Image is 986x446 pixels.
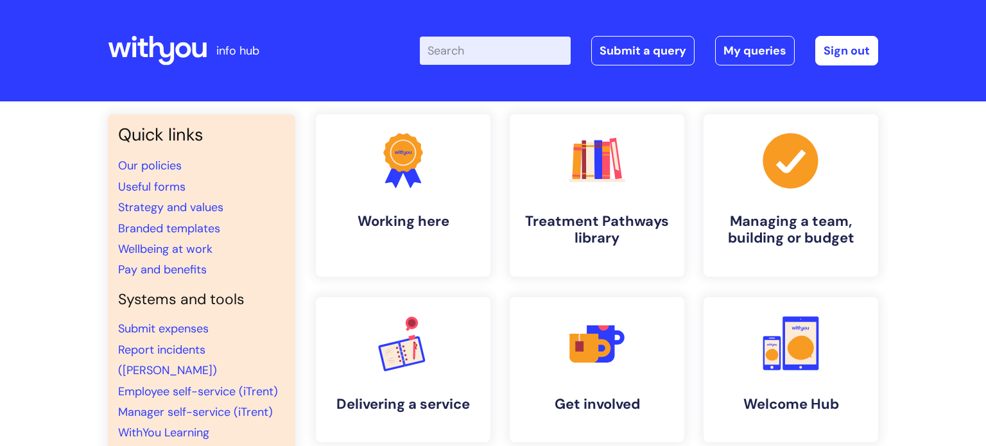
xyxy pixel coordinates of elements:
a: Treatment Pathways library [510,114,684,277]
h4: Systems and tools [118,291,285,309]
h4: Working here [326,213,480,230]
a: Delivering a service [316,297,490,442]
a: Our policies [118,158,182,173]
a: Branded templates [118,221,220,236]
h4: Managing a team, building or budget [714,213,868,247]
a: Pay and benefits [118,262,207,277]
input: Search [420,37,571,65]
a: Sign out [815,36,878,65]
a: Strategy and values [118,200,223,215]
a: Manager self-service (iTrent) [118,404,273,420]
div: | - [420,36,878,65]
a: Employee self-service (iTrent) [118,384,278,399]
a: My queries [715,36,795,65]
h4: Welcome Hub [714,396,868,413]
a: Wellbeing at work [118,241,212,257]
h4: Get involved [520,396,674,413]
a: Report incidents ([PERSON_NAME]) [118,342,217,378]
a: Useful forms [118,179,186,194]
a: Managing a team, building or budget [704,114,878,277]
a: Working here [316,114,490,277]
a: Submit a query [591,36,695,65]
a: Submit expenses [118,321,209,336]
a: WithYou Learning [118,425,209,440]
h3: Quick links [118,124,285,145]
a: Get involved [510,297,684,442]
h4: Delivering a service [326,396,480,413]
a: Welcome Hub [704,297,878,442]
h4: Treatment Pathways library [520,213,674,247]
p: info hub [216,40,259,61]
